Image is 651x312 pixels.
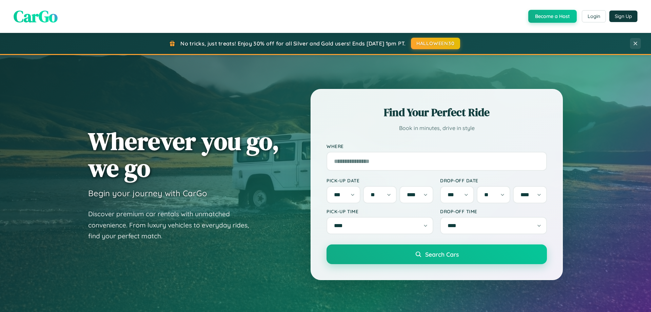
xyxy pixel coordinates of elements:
[425,251,459,258] span: Search Cars
[582,10,606,22] button: Login
[440,208,547,214] label: Drop-off Time
[327,208,433,214] label: Pick-up Time
[88,128,279,181] h1: Wherever you go, we go
[528,10,577,23] button: Become a Host
[411,38,460,49] button: HALLOWEEN30
[609,11,637,22] button: Sign Up
[88,188,207,198] h3: Begin your journey with CarGo
[327,143,547,149] label: Where
[180,40,406,47] span: No tricks, just treats! Enjoy 30% off for all Silver and Gold users! Ends [DATE] 1pm PT.
[327,105,547,120] h2: Find Your Perfect Ride
[327,123,547,133] p: Book in minutes, drive in style
[88,208,258,242] p: Discover premium car rentals with unmatched convenience. From luxury vehicles to everyday rides, ...
[14,5,58,27] span: CarGo
[327,244,547,264] button: Search Cars
[327,178,433,183] label: Pick-up Date
[440,178,547,183] label: Drop-off Date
